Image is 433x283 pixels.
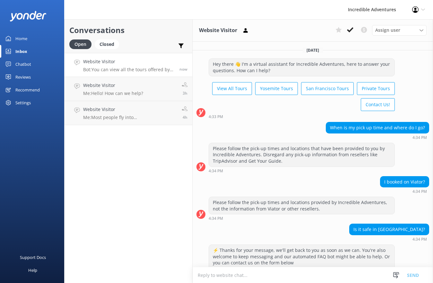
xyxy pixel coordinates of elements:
[15,83,40,96] div: Recommend
[255,82,298,95] button: Yosemite Tours
[209,245,394,268] div: ⚡ Thanks for your message, we'll get back to you as soon as we can. You're also welcome to keep m...
[69,24,187,36] h2: Conversations
[15,71,31,83] div: Reviews
[83,115,177,120] p: Me: Most people fly into [GEOGRAPHIC_DATA]. We are not able to offer pickup at the airport, but d...
[15,45,27,58] div: Inbox
[69,40,95,47] a: Open
[209,59,394,76] div: Hey there 👋 I'm a virtual assistant for Incredible Adventures, here to answer your questions. How...
[83,90,143,96] p: Me: Hello! How can we help?
[412,237,427,241] strong: 4:34 PM
[209,197,394,214] div: Please follow the pick-up times and locations provided by Incredible Adventures, not the informat...
[65,77,192,101] a: Website VisitorMe:Hello! How can we help?3h
[380,189,429,193] div: Oct 07 2025 04:34pm (UTC -07:00) America/Los_Angeles
[412,190,427,193] strong: 4:34 PM
[326,122,429,133] div: When is my pick up time and where do I go?
[209,114,395,119] div: Oct 07 2025 04:33pm (UTC -07:00) America/Los_Angeles
[83,67,175,73] p: Bot: You can view all the tours offered by Incredible Adventures at the following link: [URL][DOM...
[326,135,429,140] div: Oct 07 2025 04:34pm (UTC -07:00) America/Los_Angeles
[28,264,37,277] div: Help
[83,82,143,89] h4: Website Visitor
[83,58,175,65] h4: Website Visitor
[10,11,47,21] img: yonder-white-logo.png
[357,82,395,95] button: Private Tours
[199,26,237,35] h3: Website Visitor
[350,224,429,235] div: Is it safe in [GEOGRAPHIC_DATA]?
[375,27,400,34] span: Assign user
[209,217,223,220] strong: 4:34 PM
[83,106,177,113] h4: Website Visitor
[212,82,252,95] button: View All Tours
[65,101,192,125] a: Website VisitorMe:Most people fly into [GEOGRAPHIC_DATA]. We are not able to offer pickup at the ...
[412,136,427,140] strong: 4:34 PM
[349,237,429,241] div: Oct 07 2025 04:34pm (UTC -07:00) America/Los_Angeles
[209,169,223,173] strong: 4:34 PM
[65,53,192,77] a: Website VisitorBot:You can view all the tours offered by Incredible Adventures at the following l...
[380,176,429,187] div: I booked on Viator?
[361,98,395,111] button: Contact Us!
[20,251,46,264] div: Support Docs
[372,25,427,35] div: Assign User
[209,216,395,220] div: Oct 07 2025 04:34pm (UTC -07:00) America/Los_Angeles
[15,32,27,45] div: Home
[95,39,119,49] div: Closed
[15,58,31,71] div: Chatbot
[301,82,354,95] button: San Francisco Tours
[303,47,323,53] span: [DATE]
[95,40,122,47] a: Closed
[179,66,187,72] span: Oct 07 2025 04:35pm (UTC -07:00) America/Los_Angeles
[209,143,394,167] div: Please follow the pick-up times and locations that have been provided to you by Incredible Advent...
[69,39,91,49] div: Open
[209,115,223,119] strong: 4:33 PM
[15,96,31,109] div: Settings
[183,90,187,96] span: Oct 07 2025 01:28pm (UTC -07:00) America/Los_Angeles
[209,168,395,173] div: Oct 07 2025 04:34pm (UTC -07:00) America/Los_Angeles
[183,115,187,120] span: Oct 07 2025 12:18pm (UTC -07:00) America/Los_Angeles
